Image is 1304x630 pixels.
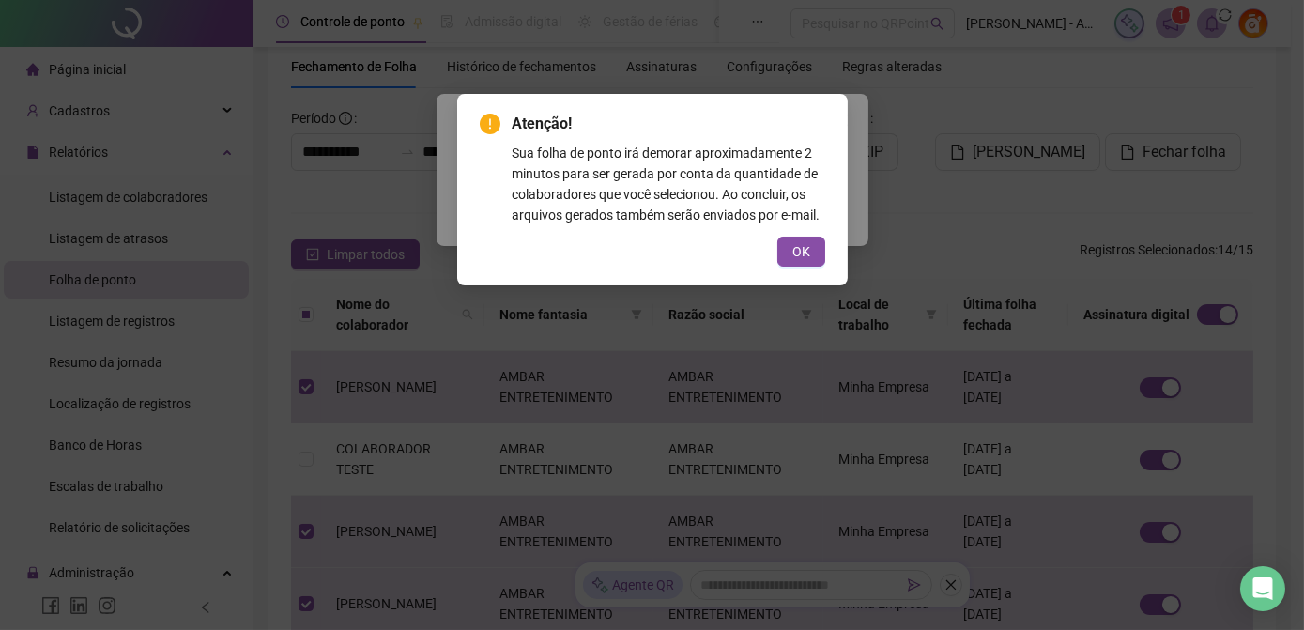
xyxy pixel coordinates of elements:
span: Atenção! [512,113,825,135]
span: exclamation-circle [480,114,500,134]
span: OK [792,241,810,262]
div: Sua folha de ponto irá demorar aproximadamente 2 minutos para ser gerada por conta da quantidade ... [512,143,825,225]
div: Open Intercom Messenger [1240,566,1285,611]
button: OK [777,237,825,267]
